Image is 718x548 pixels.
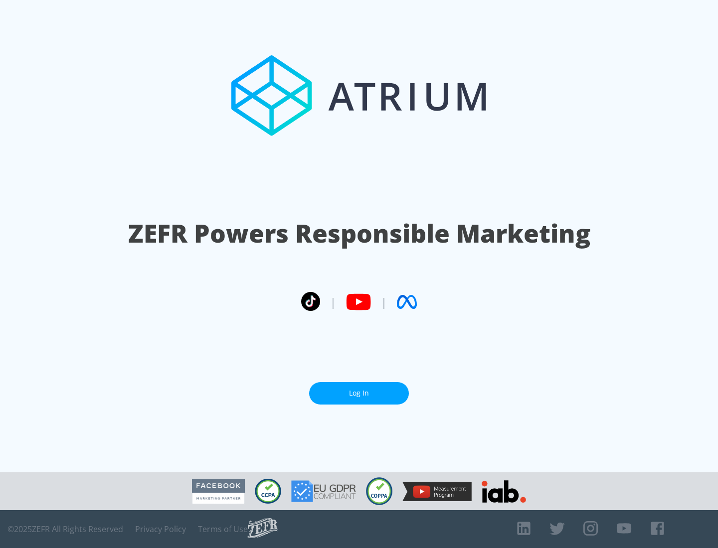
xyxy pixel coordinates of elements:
img: IAB [482,480,526,503]
img: CCPA Compliant [255,479,281,504]
a: Log In [309,382,409,405]
span: | [330,294,336,309]
h1: ZEFR Powers Responsible Marketing [128,216,590,251]
img: YouTube Measurement Program [402,482,472,501]
a: Privacy Policy [135,524,186,534]
img: Facebook Marketing Partner [192,479,245,504]
a: Terms of Use [198,524,248,534]
img: GDPR Compliant [291,480,356,502]
span: © 2025 ZEFR All Rights Reserved [7,524,123,534]
span: | [381,294,387,309]
img: COPPA Compliant [366,477,392,505]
